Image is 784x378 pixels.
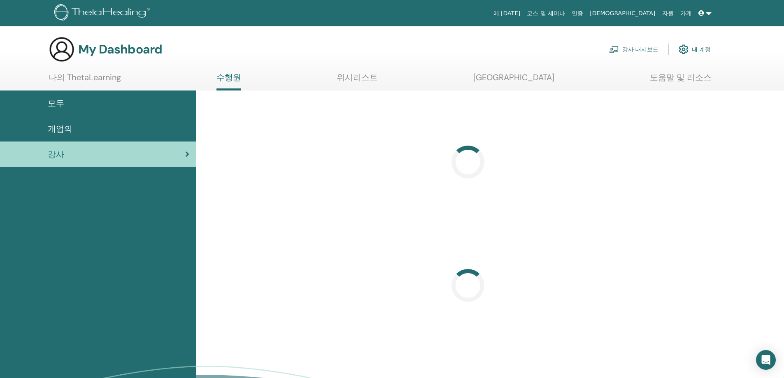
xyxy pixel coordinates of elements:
[48,123,72,135] span: 개업의
[54,4,153,23] img: logo.png
[677,6,695,21] a: 가게
[490,6,524,21] a: 에 [DATE]
[48,97,64,109] span: 모두
[679,42,689,56] img: cog.svg
[48,148,64,160] span: 강사
[568,6,586,21] a: 인증
[679,40,711,58] a: 내 계정
[78,42,162,57] h3: My Dashboard
[609,46,619,53] img: chalkboard-teacher.svg
[659,6,677,21] a: 자원
[650,72,712,88] a: 도움말 및 리소스
[586,6,658,21] a: [DEMOGRAPHIC_DATA]
[473,72,554,88] a: [GEOGRAPHIC_DATA]
[216,72,241,90] a: 수행원
[523,6,568,21] a: 코스 및 세미나
[756,350,776,370] div: Open Intercom Messenger
[49,72,121,88] a: 나의 ThetaLearning
[337,72,378,88] a: 위시리스트
[609,40,658,58] a: 강사 대시보드
[49,36,75,63] img: generic-user-icon.jpg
